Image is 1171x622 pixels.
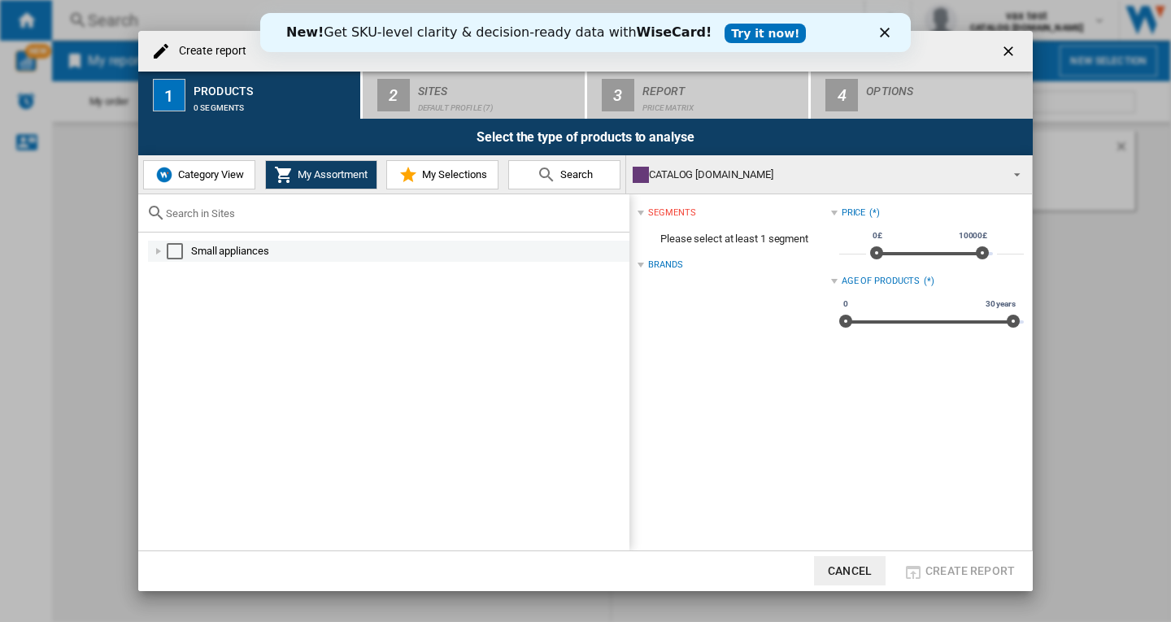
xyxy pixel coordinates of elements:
[138,72,362,119] button: 1 Products 0 segments
[825,79,858,111] div: 4
[260,13,911,52] iframe: Intercom live chat bannière
[166,207,621,220] input: Search in Sites
[556,168,593,181] span: Search
[363,72,586,119] button: 2 Sites Default profile (7)
[153,79,185,111] div: 1
[899,556,1020,585] button: Create report
[648,207,695,220] div: segments
[386,160,498,189] button: My Selections
[1000,43,1020,63] ng-md-icon: getI18NText('BUTTONS.CLOSE_DIALOG')
[811,72,1033,119] button: 4 Options
[841,298,851,311] span: 0
[642,78,803,95] div: Report
[418,95,578,112] div: Default profile (7)
[870,229,885,242] span: 0£
[508,160,620,189] button: Search
[814,556,886,585] button: Cancel
[194,95,354,112] div: 0 segments
[956,229,990,242] span: 10000£
[842,207,866,220] div: Price
[633,163,999,186] div: CATALOG [DOMAIN_NAME]
[642,95,803,112] div: Price Matrix
[994,35,1026,67] button: getI18NText('BUTTONS.CLOSE_DIALOG')
[842,275,921,288] div: Age of products
[418,78,578,95] div: Sites
[602,79,634,111] div: 3
[377,79,410,111] div: 2
[265,160,377,189] button: My Assortment
[167,243,191,259] md-checkbox: Select
[174,168,244,181] span: Category View
[648,259,682,272] div: Brands
[587,72,811,119] button: 3 Report Price Matrix
[294,168,368,181] span: My Assortment
[171,43,246,59] h4: Create report
[925,564,1015,577] span: Create report
[194,78,354,95] div: Products
[143,160,255,189] button: Category View
[866,78,1026,95] div: Options
[191,243,627,259] div: Small appliances
[138,119,1033,155] div: Select the type of products to analyse
[155,165,174,185] img: wiser-icon-blue.png
[983,298,1018,311] span: 30 years
[620,15,636,24] div: Fermer
[418,168,487,181] span: My Selections
[638,224,830,254] span: Please select at least 1 segment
